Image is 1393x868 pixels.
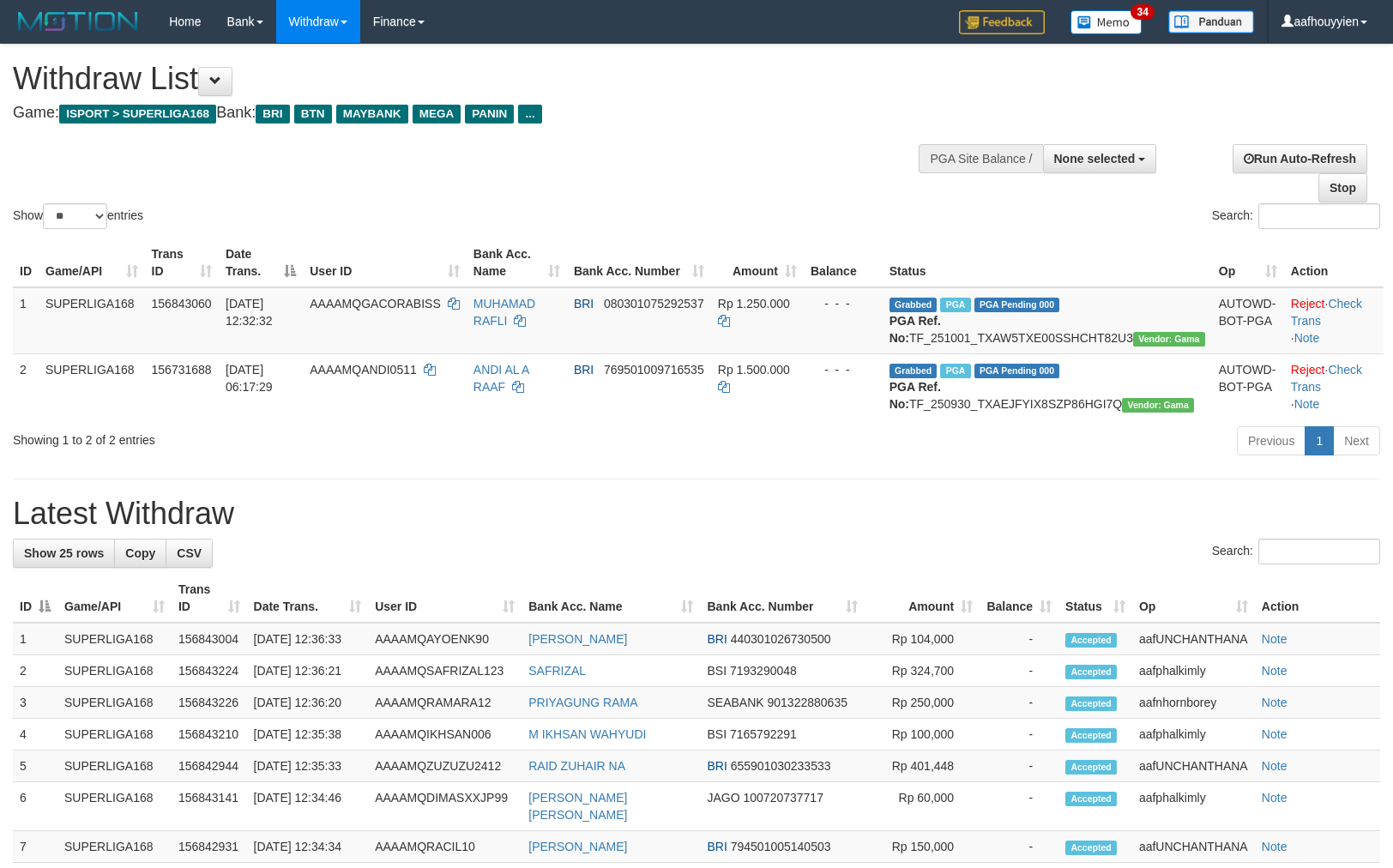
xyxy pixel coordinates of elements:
td: [DATE] 12:34:34 [247,831,369,863]
span: Copy 7165792291 to clipboard [730,727,797,741]
td: [DATE] 12:36:20 [247,687,369,719]
span: BSI [707,727,727,741]
td: 156843004 [172,623,247,655]
a: Note [1294,397,1320,411]
th: User ID: activate to sort column ascending [303,238,467,287]
label: Show entries [13,203,143,229]
span: [DATE] 06:17:29 [226,363,273,394]
td: Rp 60,000 [865,782,980,831]
span: Copy 7193290048 to clipboard [730,664,797,678]
div: - - - [811,361,876,378]
td: - [980,719,1058,750]
a: 1 [1305,426,1334,455]
span: Grabbed [889,364,938,378]
a: Note [1262,759,1287,773]
b: PGA Ref. No: [889,314,941,345]
span: Rp 1.250.000 [718,297,790,310]
td: [DATE] 12:35:33 [247,750,369,782]
span: Vendor URL: https://trx31.1velocity.biz [1133,332,1205,347]
td: SUPERLIGA168 [57,750,172,782]
span: Accepted [1065,760,1117,775]
b: PGA Ref. No: [889,380,941,411]
button: None selected [1043,144,1157,173]
td: 5 [13,750,57,782]
td: 1 [13,287,39,354]
span: BTN [294,105,332,124]
span: ... [518,105,541,124]
h1: Withdraw List [13,62,912,96]
td: - [980,831,1058,863]
span: PANIN [465,105,514,124]
td: AAAAMQRACIL10 [368,831,522,863]
span: Accepted [1065,696,1117,711]
td: SUPERLIGA168 [57,782,172,831]
h1: Latest Withdraw [13,497,1380,531]
th: Status [883,238,1212,287]
a: PRIYAGUNG RAMA [528,696,637,709]
span: BRI [707,840,727,853]
span: Rp 1.500.000 [718,363,790,377]
h4: Game: Bank: [13,105,912,122]
a: Next [1333,426,1380,455]
td: 1 [13,623,57,655]
td: 7 [13,831,57,863]
td: 156843226 [172,687,247,719]
a: Check Trans [1291,297,1362,328]
td: 156843224 [172,655,247,687]
div: - - - [811,295,876,312]
span: AAAAMQANDI0511 [310,363,417,377]
td: SUPERLIGA168 [57,687,172,719]
a: MUHAMAD RAFLI [473,297,535,328]
a: Run Auto-Refresh [1233,144,1367,173]
td: 156842944 [172,750,247,782]
span: ISPORT > SUPERLIGA168 [59,105,216,124]
a: [PERSON_NAME] [PERSON_NAME] [528,791,627,822]
th: Action [1284,238,1384,287]
td: - [980,655,1058,687]
span: 156843060 [152,297,212,310]
span: PGA Pending [974,298,1060,312]
th: Trans ID: activate to sort column ascending [172,574,247,623]
span: BSI [707,664,727,678]
span: BRI [707,632,727,646]
th: Op: activate to sort column ascending [1212,238,1284,287]
a: Previous [1237,426,1306,455]
span: Copy [125,546,155,560]
td: AUTOWD-BOT-PGA [1212,287,1284,354]
span: Copy 655901030233533 to clipboard [731,759,831,773]
td: AAAAMQRAMARA12 [368,687,522,719]
div: Showing 1 to 2 of 2 entries [13,425,568,449]
th: Trans ID: activate to sort column ascending [145,238,219,287]
td: 156843210 [172,719,247,750]
td: AUTOWD-BOT-PGA [1212,353,1284,419]
span: Accepted [1065,841,1117,855]
td: AAAAMQSAFRIZAL123 [368,655,522,687]
td: 156842931 [172,831,247,863]
span: Accepted [1065,665,1117,679]
label: Search: [1212,539,1380,564]
th: Status: activate to sort column ascending [1058,574,1132,623]
th: Action [1255,574,1380,623]
span: AAAAMQGACORABISS [310,297,440,310]
span: BRI [574,363,594,377]
a: Show 25 rows [13,539,115,568]
a: M IKHSAN WAHYUDI [528,727,646,741]
td: SUPERLIGA168 [57,719,172,750]
td: aafUNCHANTHANA [1132,750,1255,782]
a: [PERSON_NAME] [528,632,627,646]
span: Copy 901322880635 to clipboard [768,696,847,709]
span: BRI [707,759,727,773]
th: Amount: activate to sort column ascending [711,238,804,287]
a: Note [1294,331,1320,345]
span: Grabbed [889,298,938,312]
a: [PERSON_NAME] [528,840,627,853]
td: aafphalkimly [1132,655,1255,687]
input: Search: [1258,203,1380,229]
a: Note [1262,664,1287,678]
td: AAAAMQAYOENK90 [368,623,522,655]
td: 3 [13,687,57,719]
a: SAFRIZAL [528,664,586,678]
a: Reject [1291,297,1325,310]
span: Accepted [1065,792,1117,806]
th: Balance [804,238,883,287]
